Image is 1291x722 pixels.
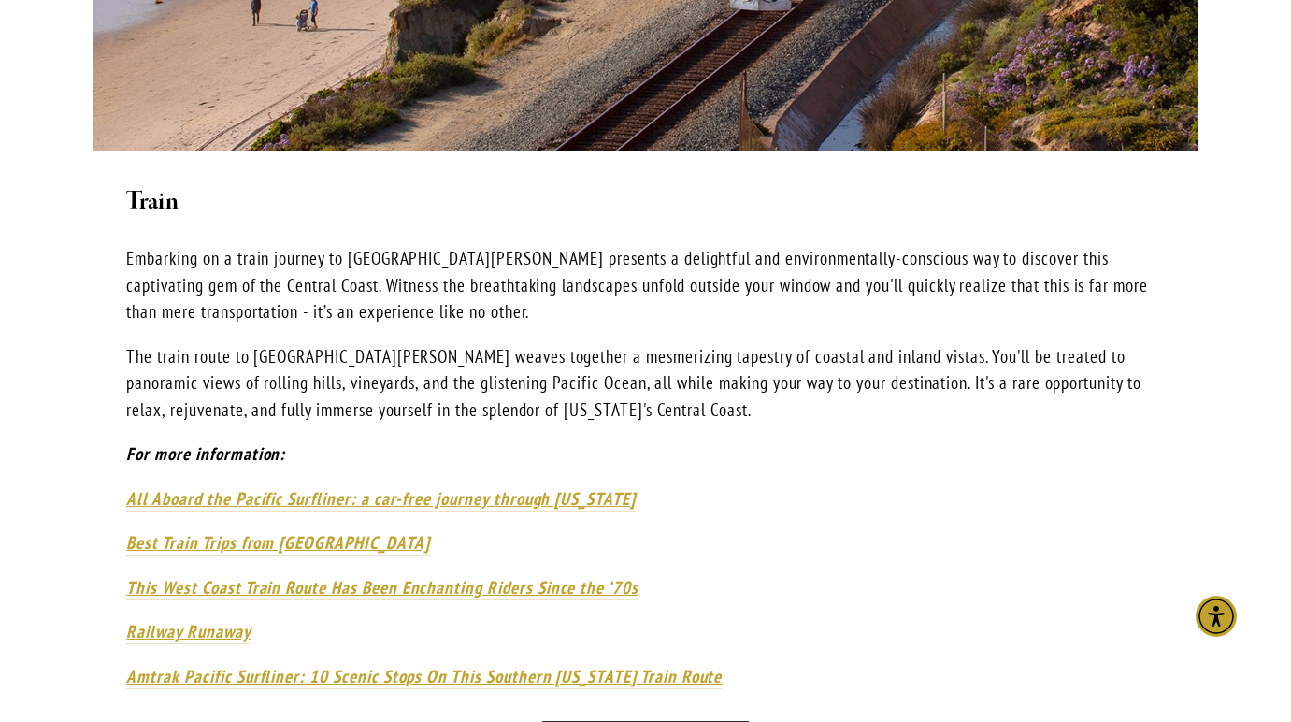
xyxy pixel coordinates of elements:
p: The train route to [GEOGRAPHIC_DATA][PERSON_NAME] weaves together a mesmerizing tapestry of coast... [126,343,1164,424]
a: This West Coast Train Route Has Been Enchanting Riders Since the ’70s [126,576,638,600]
em: This West Coast Train Route Has Been Enchanting Riders Since the ’70s [126,576,638,599]
em: Amtrak Pacific Surfliner: 10 Scenic Stops On This Southern [US_STATE] Train Route [126,665,722,687]
em: For more information: [126,442,285,465]
p: Embarking on a train journey to [GEOGRAPHIC_DATA][PERSON_NAME] presents a delightful and environm... [126,245,1164,325]
a: Amtrak Pacific Surfliner: 10 Scenic Stops On This Southern [US_STATE] Train Route [126,665,722,689]
h2: Train [126,182,1164,222]
a: Railway Runaway [126,620,251,644]
a: Best Train Trips from [GEOGRAPHIC_DATA] [126,531,429,556]
div: Accessibility Menu [1196,596,1237,637]
em: Railway Runaway [126,620,251,643]
em: All Aboard the Pacific Surfliner: a car-free journey through [US_STATE] [126,487,635,510]
a: All Aboard the Pacific Surfliner: a car-free journey through [US_STATE] [126,487,635,512]
em: Best Train Trips from [GEOGRAPHIC_DATA] [126,531,429,554]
